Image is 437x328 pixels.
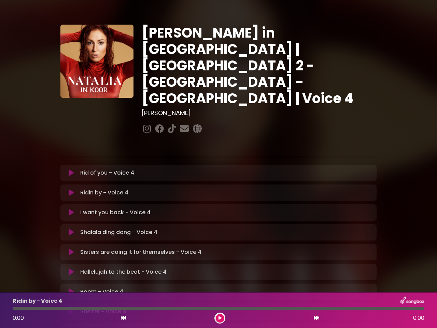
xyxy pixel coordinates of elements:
p: Ridin by - Voice 4 [13,297,62,305]
p: Sisters are doing it for themselves - Voice 4 [80,248,201,256]
h1: [PERSON_NAME] in [GEOGRAPHIC_DATA] | [GEOGRAPHIC_DATA] 2 - [GEOGRAPHIC_DATA] - [GEOGRAPHIC_DATA] ... [142,25,377,107]
p: Ridin by - Voice 4 [80,189,128,197]
p: Shalala ding dong - Voice 4 [80,228,157,236]
p: Rid of you - Voice 4 [80,169,134,177]
h3: [PERSON_NAME] [142,109,377,117]
p: I want you back - Voice 4 [80,208,151,217]
p: Boom - Voice 4 [80,288,123,296]
span: 0:00 [13,314,24,322]
img: YTVS25JmS9CLUqXqkEhs [60,25,133,98]
span: 0:00 [413,314,424,322]
img: songbox-logo-white.png [400,297,424,305]
p: Hallelujah to the beat - Voice 4 [80,268,167,276]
